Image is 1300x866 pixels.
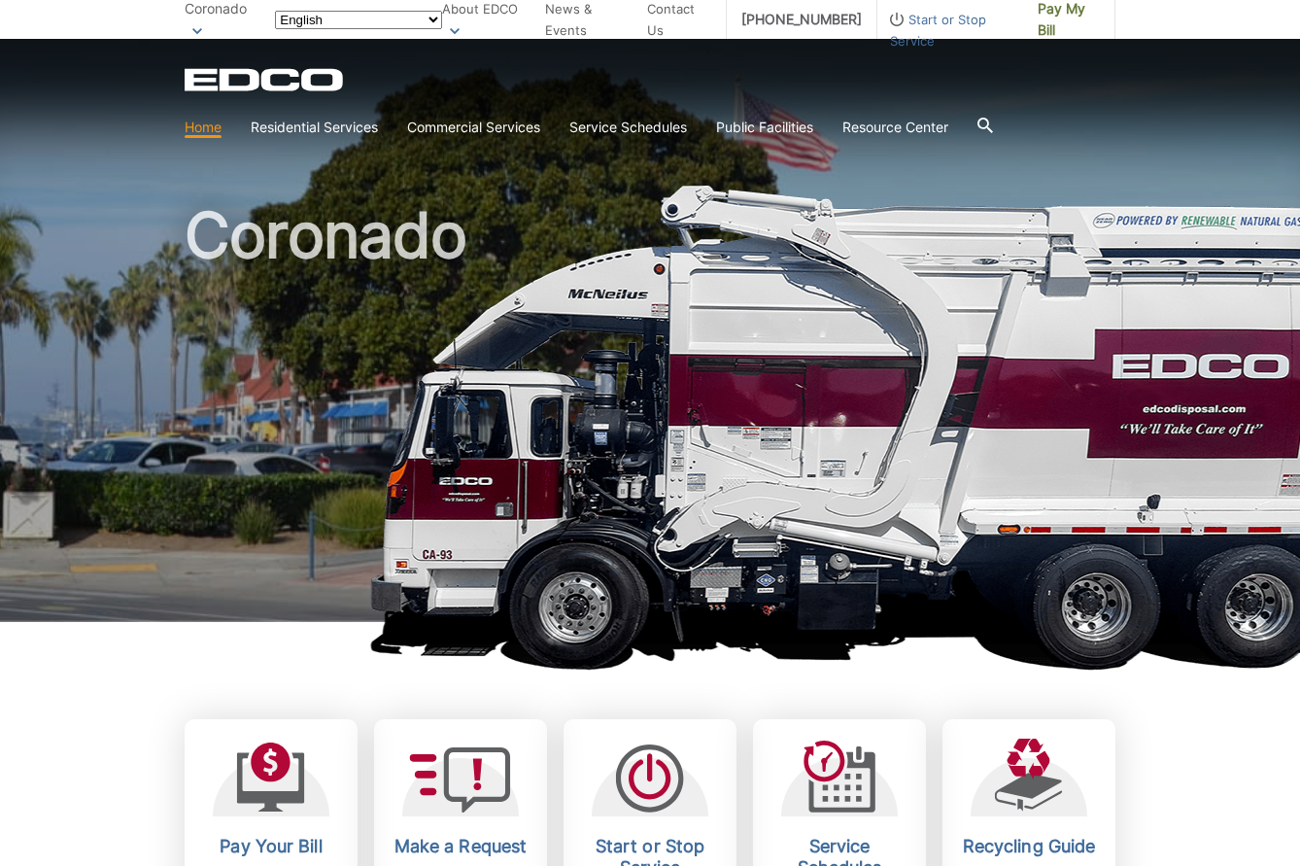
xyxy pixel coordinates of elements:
a: Residential Services [251,117,378,138]
h2: Make a Request [389,836,532,857]
h2: Recycling Guide [957,836,1101,857]
a: Commercial Services [407,117,540,138]
a: Public Facilities [716,117,813,138]
select: Select a language [275,11,442,29]
a: Resource Center [842,117,948,138]
a: EDCD logo. Return to the homepage. [185,68,346,91]
h1: Coronado [185,204,1115,631]
a: Home [185,117,222,138]
h2: Pay Your Bill [199,836,343,857]
a: Service Schedules [569,117,687,138]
